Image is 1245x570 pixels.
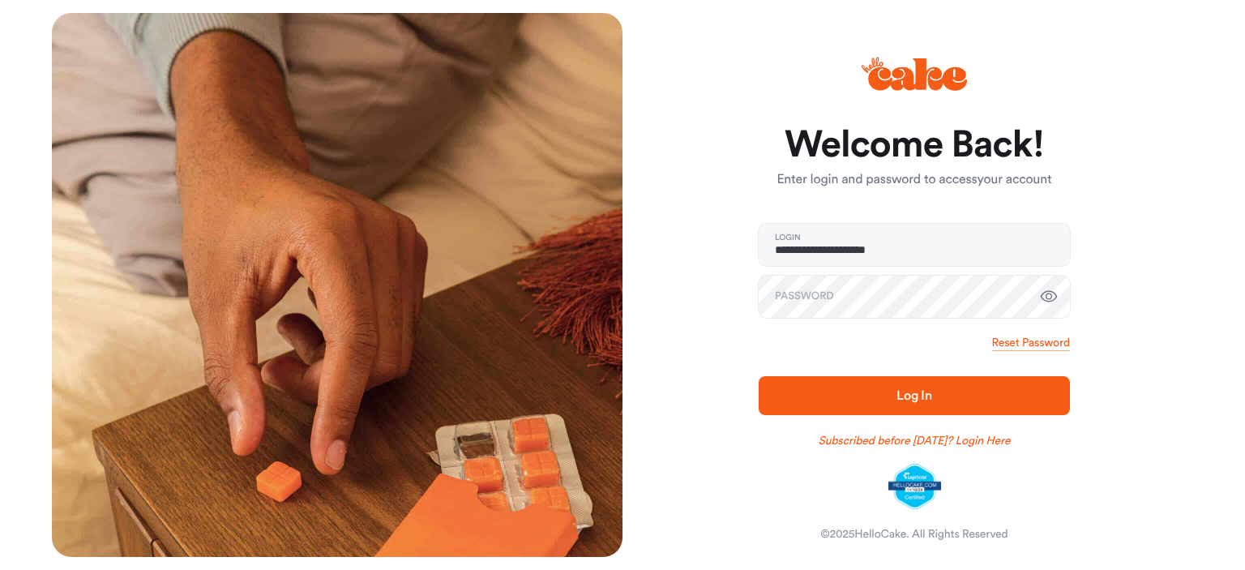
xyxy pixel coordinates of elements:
[888,464,941,509] img: legit-script-certified.png
[759,126,1070,165] h1: Welcome Back!
[819,433,1011,449] a: Subscribed before [DATE]? Login Here
[759,170,1070,190] p: Enter login and password to access your account
[992,335,1070,351] a: Reset Password
[759,376,1070,415] button: Log In
[896,389,932,402] span: Log In
[820,526,1008,542] div: © 2025 HelloCake. All Rights Reserved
